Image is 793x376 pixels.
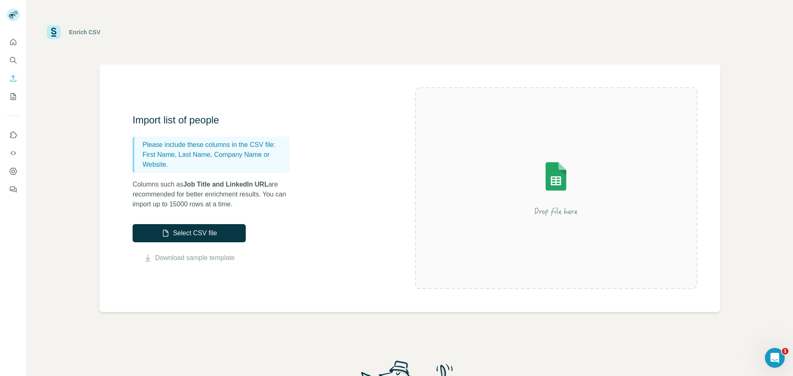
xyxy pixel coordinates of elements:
button: Use Surfe on LinkedIn [7,128,20,142]
button: My lists [7,89,20,104]
span: 1 [782,348,788,355]
div: Enrich CSV [69,28,100,36]
a: Download sample template [155,253,235,263]
p: Columns such as are recommended for better enrichment results. You can import up to 15000 rows at... [133,180,298,209]
button: Dashboard [7,164,20,179]
button: Search [7,53,20,68]
button: Feedback [7,182,20,197]
button: Select CSV file [133,224,246,242]
h3: Import list of people [133,114,298,127]
iframe: Intercom live chat [765,348,785,368]
button: Enrich CSV [7,71,20,86]
img: Surfe Logo [47,25,61,39]
p: First Name, Last Name, Company Name or Website. [142,150,286,170]
button: Use Surfe API [7,146,20,161]
button: Download sample template [133,253,246,263]
button: Quick start [7,35,20,50]
img: Surfe Illustration - Drop file here or select below [482,139,630,238]
p: Please include these columns in the CSV file: [142,140,286,150]
span: Job Title and LinkedIn URL [183,181,268,188]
